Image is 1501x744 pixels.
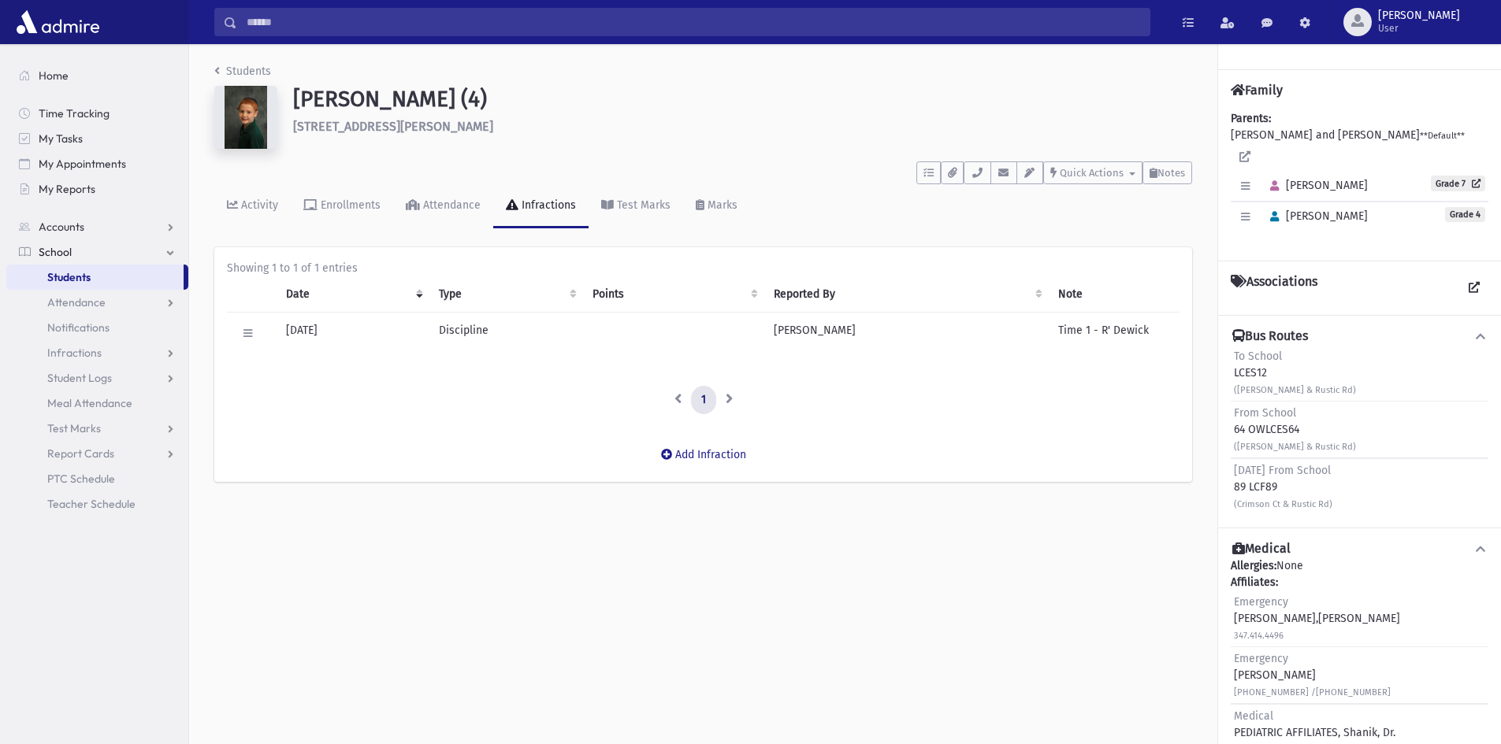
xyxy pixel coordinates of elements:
a: My Appointments [6,151,188,176]
a: Accounts [6,214,188,239]
span: [PERSON_NAME] [1378,9,1460,22]
a: Marks [683,184,750,228]
a: Enrollments [291,184,393,228]
a: My Tasks [6,126,188,151]
span: User [1378,22,1460,35]
nav: breadcrumb [214,63,271,86]
img: AdmirePro [13,6,103,38]
span: Emergency [1234,652,1288,665]
button: Bus Routes [1231,328,1488,345]
td: [DATE] [277,313,429,355]
small: ([PERSON_NAME] & Rustic Rd) [1234,385,1356,395]
small: [PHONE_NUMBER] /[PHONE_NUMBER] [1234,687,1391,698]
button: Medical [1231,541,1488,557]
a: Teacher Schedule [6,491,188,516]
span: My Appointments [39,157,126,171]
a: Activity [214,184,291,228]
h4: Family [1231,83,1283,98]
h4: Medical [1232,541,1291,557]
span: My Reports [39,182,95,196]
span: Student Logs [47,371,112,385]
th: Points: activate to sort column ascending [583,276,764,313]
div: [PERSON_NAME] [1234,650,1391,700]
a: Student Logs [6,365,188,391]
a: Home [6,63,188,88]
span: Test Marks [47,421,101,435]
div: [PERSON_NAME] and [PERSON_NAME] [1231,110,1488,248]
th: Note [1049,276,1180,313]
div: Infractions [518,198,576,212]
div: None [1231,557,1488,744]
th: Type: activate to sort column ascending [429,276,583,313]
span: Emergency [1234,595,1288,609]
span: Students [47,270,91,284]
div: LCES12 [1234,348,1356,398]
span: [PERSON_NAME] [1263,179,1368,192]
span: Attendance [47,295,106,309]
a: Grade 7 [1431,176,1485,191]
a: Test Marks [6,416,188,441]
h4: Associations [1231,274,1317,302]
span: Teacher Schedule [47,497,136,511]
div: Marks [704,198,737,212]
span: Notifications [47,320,110,335]
a: Time Tracking [6,101,188,126]
span: Home [39,68,69,83]
small: (Crimson Ct & Rustic Rd) [1234,499,1332,509]
input: Search [237,8,1150,36]
div: Attendance [420,198,481,212]
b: Parents: [1231,112,1271,125]
div: Showing 1 to 1 of 1 entries [227,260,1180,276]
a: School [6,239,188,265]
a: My Reports [6,176,188,202]
a: Report Cards [6,441,188,466]
div: 89 LCF89 [1234,462,1332,512]
a: Notifications [6,315,188,340]
a: Meal Attendance [6,391,188,416]
div: [PERSON_NAME],[PERSON_NAME] [1234,594,1400,643]
a: Students [214,65,271,78]
span: School [39,245,72,259]
span: Report Cards [47,446,114,461]
span: Grade 4 [1445,207,1485,222]
h4: Bus Routes [1232,328,1308,345]
a: Attendance [6,290,188,315]
span: [DATE] From School [1234,464,1331,477]
div: PEDIATRIC AFFILIATES, Shanik, Dr. [1234,708,1395,741]
span: Notes [1157,167,1185,179]
span: Medical [1234,709,1273,723]
span: Infractions [47,346,102,360]
td: [PERSON_NAME] [764,313,1048,355]
td: Time 1 - R' Dewick [1049,313,1180,355]
h1: [PERSON_NAME] (4) [293,86,1192,113]
small: ([PERSON_NAME] & Rustic Rd) [1234,442,1356,452]
span: PTC Schedule [47,472,115,486]
a: Attendance [393,184,493,228]
th: Reported By: activate to sort column ascending [764,276,1048,313]
span: My Tasks [39,131,83,146]
span: From School [1234,406,1296,420]
span: Time Tracking [39,106,110,120]
span: Quick Actions [1060,167,1124,179]
span: Accounts [39,220,84,234]
span: To School [1234,350,1282,363]
button: Quick Actions [1043,161,1142,184]
b: Affiliates: [1231,576,1278,589]
b: Allergies: [1231,559,1276,572]
div: Activity [238,198,278,212]
span: Meal Attendance [47,396,132,410]
a: PTC Schedule [6,466,188,491]
h6: [STREET_ADDRESS][PERSON_NAME] [293,119,1192,134]
div: 64 OWLCES64 [1234,405,1356,454]
div: Test Marks [614,198,671,212]
a: Students [6,265,184,290]
a: Infractions [493,184,589,228]
th: Date: activate to sort column ascending [277,276,429,313]
a: Test Marks [589,184,683,228]
a: View all Associations [1460,274,1488,302]
div: Enrollments [318,198,381,212]
button: Notes [1142,161,1192,184]
button: Add Infraction [651,441,756,469]
a: Infractions [6,340,188,365]
a: 1 [691,386,716,414]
